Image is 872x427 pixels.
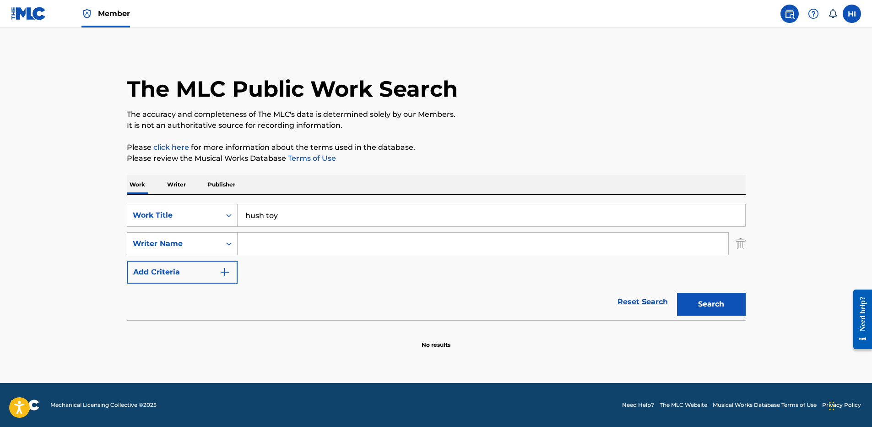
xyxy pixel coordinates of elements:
[622,401,654,409] a: Need Help?
[713,401,817,409] a: Musical Works Database Terms of Use
[780,5,799,23] a: Public Search
[11,7,46,20] img: MLC Logo
[127,75,458,103] h1: The MLC Public Work Search
[50,401,157,409] span: Mechanical Licensing Collective © 2025
[164,175,189,194] p: Writer
[843,5,861,23] div: User Menu
[808,8,819,19] img: help
[81,8,92,19] img: Top Rightsholder
[422,330,450,349] p: No results
[784,8,795,19] img: search
[127,142,746,153] p: Please for more information about the terms used in the database.
[205,175,238,194] p: Publisher
[133,238,215,249] div: Writer Name
[127,175,148,194] p: Work
[828,9,837,18] div: Notifications
[98,8,130,19] span: Member
[127,261,238,284] button: Add Criteria
[127,120,746,131] p: It is not an authoritative source for recording information.
[11,400,39,411] img: logo
[822,401,861,409] a: Privacy Policy
[846,282,872,356] iframe: Resource Center
[660,401,707,409] a: The MLC Website
[133,210,215,221] div: Work Title
[826,383,872,427] iframe: Chat Widget
[153,143,189,152] a: click here
[736,232,746,255] img: Delete Criterion
[127,109,746,120] p: The accuracy and completeness of The MLC's data is determined solely by our Members.
[829,392,834,420] div: Drag
[286,154,336,163] a: Terms of Use
[127,153,746,164] p: Please review the Musical Works Database
[804,5,823,23] div: Help
[127,204,746,320] form: Search Form
[677,293,746,316] button: Search
[613,292,672,312] a: Reset Search
[219,267,230,278] img: 9d2ae6d4665cec9f34b9.svg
